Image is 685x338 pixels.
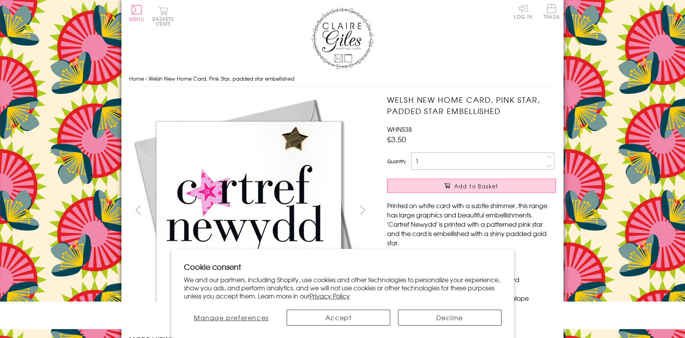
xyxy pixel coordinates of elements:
button: Decline [398,310,502,326]
button: Add to Basket [387,179,556,193]
h1: Welsh New Home Card, Pink Star, padded star embellished [387,94,556,117]
span: Welsh New Home Card, Pink Star, padded star embellished [149,75,294,82]
a: Trade [543,4,560,21]
button: Basket0 items [152,6,174,26]
h2: Cookie consent [184,261,502,272]
button: prev [129,201,147,219]
a: Log In [514,4,533,19]
span: £3.50 [387,134,406,145]
img: Welsh New Home Card, Pink Star, padded star embellished [372,94,604,327]
button: Manage preferences [184,310,279,326]
a: Home [129,75,144,82]
a: Privacy Policy [310,291,350,300]
img: Welsh New Home Card, Pink Star, padded star embellished [129,94,362,327]
span: Menu [129,16,144,22]
button: Accept [287,310,390,326]
span: 0 items [156,16,174,27]
span: WHNS38 [387,124,412,134]
img: Claire Giles Greetings Cards [311,8,374,69]
p: We and our partners, including Shopify, use cookies and other technologies to personalize your ex... [184,276,502,300]
span: Add to Basket [454,182,498,190]
button: next [354,201,372,219]
label: Quantity [387,158,406,165]
nav: breadcrumbs [129,71,556,87]
button: Menu [129,5,144,21]
span: Manage preferences [194,313,269,322]
span: › [145,75,147,82]
span: Trade [543,4,560,19]
p: Printed on white card with a subtle shimmer, this range has large graphics and beautiful embellis... [387,201,556,247]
